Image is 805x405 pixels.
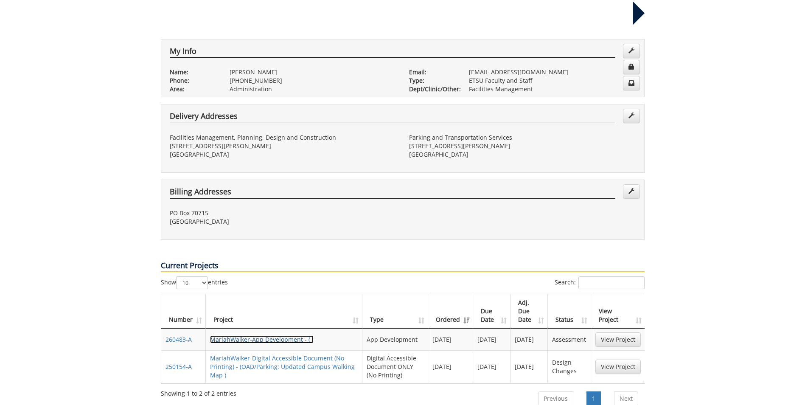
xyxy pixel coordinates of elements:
input: Search: [578,276,645,289]
p: Facilities Management [469,85,636,93]
a: Change Password [623,60,640,74]
p: Parking and Transportation Services [409,133,636,142]
p: Phone: [170,76,217,85]
p: [GEOGRAPHIC_DATA] [170,150,396,159]
p: PO Box 70715 [170,209,396,217]
a: Change Communication Preferences [623,76,640,90]
a: Edit Addresses [623,184,640,199]
a: MariahWalker-App Development - ( ) [210,335,314,343]
p: [STREET_ADDRESS][PERSON_NAME] [170,142,396,150]
a: MariahWalker-Digital Accessible Document (No Printing) - (OAD/Parking: Updated Campus Walking Map ) [210,354,355,379]
h4: My Info [170,47,615,58]
div: Showing 1 to 2 of 2 entries [161,386,236,398]
h4: Delivery Addresses [170,112,615,123]
p: ETSU Faculty and Staff [469,76,636,85]
td: Assessment [548,329,591,350]
td: [DATE] [428,329,473,350]
th: Due Date: activate to sort column ascending [473,294,510,329]
td: [DATE] [510,329,548,350]
td: [DATE] [473,350,510,383]
label: Search: [555,276,645,289]
a: 250154-A [165,363,192,371]
a: View Project [595,332,641,347]
th: Status: activate to sort column ascending [548,294,591,329]
p: [GEOGRAPHIC_DATA] [409,150,636,159]
td: [DATE] [510,350,548,383]
th: Ordered: activate to sort column ascending [428,294,473,329]
p: Administration [230,85,396,93]
p: Type: [409,76,456,85]
p: Email: [409,68,456,76]
td: [DATE] [428,350,473,383]
h4: Billing Addresses [170,188,615,199]
p: Facilities Management, Planning, Design and Construction [170,133,396,142]
td: Digital Accessible Document ONLY (No Printing) [362,350,428,383]
th: Type: activate to sort column ascending [362,294,428,329]
p: [EMAIL_ADDRESS][DOMAIN_NAME] [469,68,636,76]
p: [PHONE_NUMBER] [230,76,396,85]
p: [GEOGRAPHIC_DATA] [170,217,396,226]
p: Name: [170,68,217,76]
a: Edit Info [623,44,640,58]
th: Project: activate to sort column ascending [206,294,363,329]
td: Design Changes [548,350,591,383]
a: View Project [595,360,641,374]
label: Show entries [161,276,228,289]
p: Current Projects [161,260,645,272]
a: 260483-A [165,335,192,343]
p: [PERSON_NAME] [230,68,396,76]
p: [STREET_ADDRESS][PERSON_NAME] [409,142,636,150]
p: Dept/Clinic/Other: [409,85,456,93]
td: [DATE] [473,329,510,350]
p: Area: [170,85,217,93]
th: Number: activate to sort column ascending [161,294,206,329]
a: Edit Addresses [623,109,640,123]
td: App Development [362,329,428,350]
select: Showentries [176,276,208,289]
th: Adj. Due Date: activate to sort column ascending [510,294,548,329]
th: View Project: activate to sort column ascending [591,294,645,329]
